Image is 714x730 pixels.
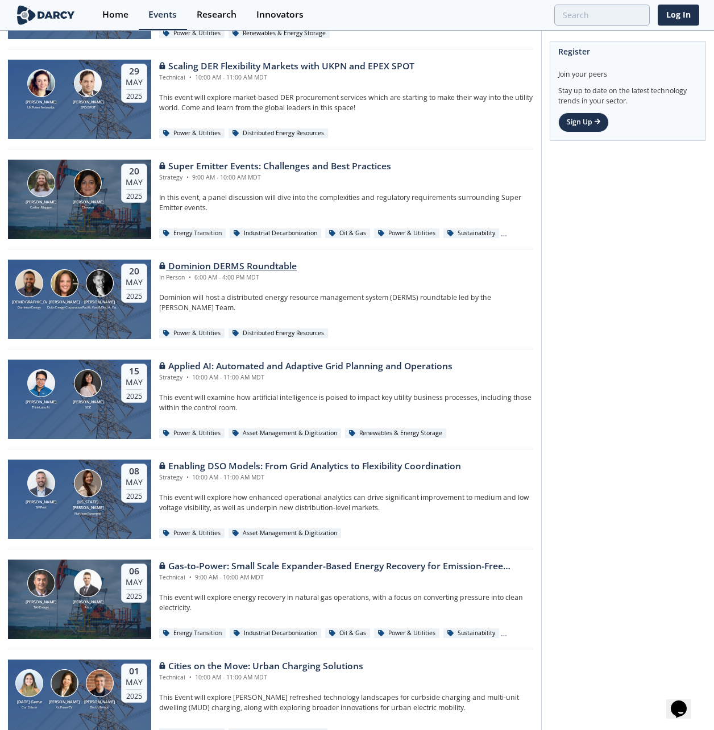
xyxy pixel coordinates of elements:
[159,193,533,214] p: In this event, a panel discussion will dive into the complexities and regulatory requirements sur...
[126,566,143,577] div: 06
[12,699,47,706] div: [DATE] Game
[51,269,78,297] img: Katie Rochelle
[24,599,59,606] div: [PERSON_NAME]
[443,628,499,639] div: Sustainability
[126,77,143,87] div: May
[159,273,297,282] div: In Person 6:00 AM - 4:00 PM MDT
[8,60,533,139] a: Florentine Roy [PERSON_NAME] UK Power Networks Philippe Vassilopoulos [PERSON_NAME] EPEX SPOT 29 ...
[159,228,226,239] div: Energy Transition
[24,405,59,410] div: ThinkLabs AI
[443,228,499,239] div: Sustainability
[126,677,143,687] div: May
[159,528,225,539] div: Power & Utilities
[70,99,106,106] div: [PERSON_NAME]
[229,328,328,339] div: Distributed Energy Resources
[229,128,328,139] div: Distributed Energy Resources
[27,569,55,597] img: James Cleland
[187,73,193,81] span: •
[159,128,225,139] div: Power & Utilities
[24,499,59,506] div: [PERSON_NAME]
[74,169,102,197] img: Arsineh Hecobian
[82,299,117,306] div: [PERSON_NAME]
[229,28,330,39] div: Renewables & Energy Storage
[159,93,533,114] p: This event will explore market-based DER procurement services which are starting to make their wa...
[126,466,143,477] div: 08
[230,628,321,639] div: Industrial Decarbonization
[126,166,143,177] div: 20
[24,605,59,610] div: TAKEnergy
[230,228,321,239] div: Industrial Decarbonization
[558,61,698,80] div: Join your peers
[24,99,59,106] div: [PERSON_NAME]
[47,299,82,306] div: [PERSON_NAME]
[27,169,55,197] img: Daniel Cusworth
[159,328,225,339] div: Power & Utilities
[197,10,236,19] div: Research
[15,5,77,25] img: logo-wide.svg
[126,277,143,287] div: May
[159,428,225,439] div: Power & Utilities
[126,577,143,587] div: May
[12,705,47,710] div: Con Edison
[159,293,533,314] p: Dominion will host a distributed energy resource management system (DERMS) roundtable led by the ...
[159,373,453,382] div: Strategy 10:00 AM - 11:00 AM MDT
[24,105,59,110] div: UK Power Networks
[70,605,106,610] div: Atco
[159,160,391,173] div: Super Emitter Events: Challenges and Best Practices
[159,60,414,73] div: Scaling DER Flexibility Markets with UKPN and EPEX SPOT
[8,160,533,239] a: Daniel Cusworth [PERSON_NAME] Carbon Mapper Arsineh Hecobian [PERSON_NAME] Chevron 20 May 2025 Su...
[27,369,55,397] img: Josh Wong
[8,260,533,339] a: Santosh Veda [DEMOGRAPHIC_DATA] Dominion Energy Katie Rochelle [PERSON_NAME] Duke Energy Corporat...
[558,112,609,132] a: Sign Up
[159,393,533,414] p: This event will examine how artificial intelligence is poised to impact key utility business proc...
[47,305,82,310] div: Duke Energy Corporation
[126,366,143,377] div: 15
[126,89,143,101] div: 2025
[159,560,533,573] div: Gas-to-Power: Small Scale Expander-Based Energy Recovery for Emission-Free Electricity
[554,5,650,26] input: Advanced Search
[159,493,533,514] p: This event will explore how enhanced operational analytics can drive significant improvement to m...
[82,305,117,310] div: Pacific Gas & Electric Co.
[27,469,55,497] img: Anastasios Rousis
[186,273,193,281] span: •
[374,228,439,239] div: Power & Utilities
[24,199,59,206] div: [PERSON_NAME]
[229,528,341,539] div: Asset Management & Digitization
[82,705,117,710] div: ElectroTempo
[658,5,699,26] a: Log In
[159,660,363,673] div: Cities on the Move: Urban Charging Solutions
[126,666,143,677] div: 01
[70,599,106,606] div: [PERSON_NAME]
[159,28,225,39] div: Power & Utilities
[74,369,102,397] img: Lesia Bilitchenko
[24,505,59,510] div: SMPnet
[82,699,117,706] div: [PERSON_NAME]
[374,628,439,639] div: Power & Utilities
[325,228,370,239] div: Oil & Gas
[184,373,190,381] span: •
[126,689,143,700] div: 2025
[126,377,143,387] div: May
[666,685,703,719] iframe: chat widget
[159,628,226,639] div: Energy Transition
[8,360,533,439] a: Josh Wong [PERSON_NAME] ThinkLabs AI Lesia Bilitchenko [PERSON_NAME] SCE 15 May 2025 Applied AI: ...
[159,473,461,482] div: Strategy 10:00 AM - 11:00 AM MDT
[126,489,143,500] div: 2025
[159,173,391,182] div: Strategy 9:00 AM - 10:00 AM MDT
[12,305,47,310] div: Dominion Energy
[70,205,106,210] div: Chevron
[159,360,453,373] div: Applied AI: Automated and Adaptive Grid Planning and Operations
[51,669,78,697] img: Rachel Corn
[126,289,143,301] div: 2025
[24,205,59,210] div: Carbon Mapper
[27,69,55,97] img: Florentine Roy
[70,399,106,406] div: [PERSON_NAME]
[12,299,47,306] div: [DEMOGRAPHIC_DATA]
[229,428,341,439] div: Asset Management & Digitization
[15,269,43,297] img: Santosh Veda
[70,499,106,511] div: [US_STATE][PERSON_NAME]
[184,173,190,181] span: •
[159,593,533,614] p: This event will explore energy recovery in natural gas operations, with a focus on converting pre...
[159,73,414,82] div: Technical 10:00 AM - 11:00 AM MDT
[325,628,370,639] div: Oil & Gas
